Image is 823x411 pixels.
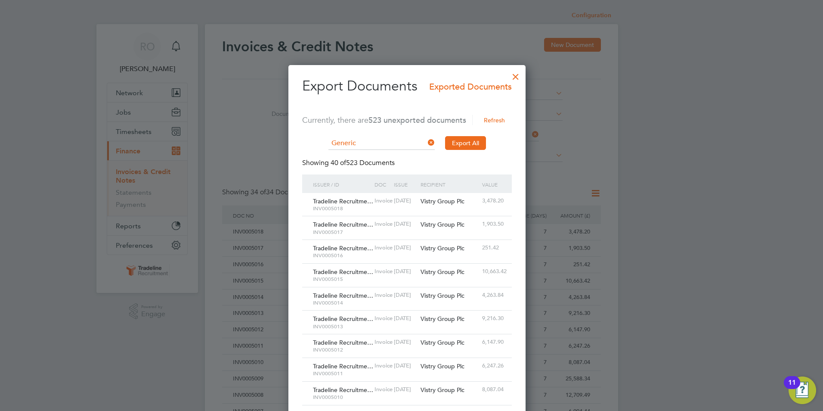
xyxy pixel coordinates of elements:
div: [DATE] [392,382,419,398]
span: Vistry Group Plc [421,362,464,370]
span: INV0005011 [313,370,370,377]
div: Invoice [372,216,392,232]
div: [DATE] [392,193,419,209]
span: Tradeline Recruitme… [313,197,373,205]
div: Value (£) [480,174,503,205]
span: Tradeline Recruitme… [313,339,373,346]
div: 4,263.84 [480,287,503,303]
span: Tradeline Recruitme… [313,221,373,228]
div: 251.42 [480,240,503,256]
div: [DATE] [392,216,419,232]
span: Tradeline Recruitme… [313,268,373,276]
button: Export All [445,136,486,150]
div: [DATE] [392,264,419,280]
span: Vistry Group Plc [421,339,464,346]
span: Exported Documents [429,77,512,93]
span: Currently, there are [302,115,466,125]
div: 8,087.04 [480,382,503,398]
span: INV0005013 [313,323,370,330]
div: 3,478.20 [480,193,503,209]
div: [DATE] [392,287,419,303]
span: INV0005017 [313,229,370,236]
div: Invoice [372,358,392,374]
div: [DATE] [392,334,419,350]
div: 10,663.42 [480,264,503,280]
span: 523 Documents [331,159,395,167]
div: Invoice [372,193,392,209]
span: INV0005018 [313,205,370,212]
div: Invoice [372,334,392,350]
span: Tradeline Recruitme… [313,362,373,370]
div: [DATE] [392,358,419,374]
span: Vistry Group Plc [421,197,464,205]
div: Invoice [372,287,392,303]
div: [DATE] [392,240,419,256]
span: INV0005014 [313,299,370,306]
span: 523 unexported documents [368,115,466,125]
span: INV0005015 [313,276,370,283]
h2: Export Documents [302,77,512,95]
div: 11 [788,383,796,394]
span: Vistry Group Plc [421,221,464,228]
span: Vistry Group Plc [421,244,464,252]
button: Refresh [477,113,512,127]
span: INV0005016 [313,252,370,259]
div: DOC Type [372,174,392,205]
span: 40 of [331,159,346,167]
span: Vistry Group Plc [421,292,464,299]
div: Invoice [372,311,392,327]
div: Invoice [372,240,392,256]
input: Select one [328,137,435,150]
span: Vistry Group Plc [421,268,464,276]
span: Tradeline Recruitme… [313,386,373,394]
div: Showing [302,159,396,168]
button: Open Resource Center, 11 new notifications [789,377,816,404]
span: Tradeline Recruitme… [313,315,373,323]
span: Tradeline Recruitme… [313,244,373,252]
div: 6,247.26 [480,358,503,374]
div: 1,903.50 [480,216,503,232]
div: Invoice [372,264,392,280]
div: Invoice [372,382,392,398]
span: Vistry Group Plc [421,315,464,323]
div: Issuer / ID [311,174,372,194]
div: 6,147.90 [480,334,503,350]
div: Recipient [418,174,480,194]
div: Issue Date [392,174,419,205]
span: Tradeline Recruitme… [313,292,373,299]
div: 9,216.30 [480,311,503,327]
span: INV0005012 [313,346,370,353]
div: [DATE] [392,311,419,327]
span: INV0005010 [313,394,370,401]
span: Vistry Group Plc [421,386,464,394]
